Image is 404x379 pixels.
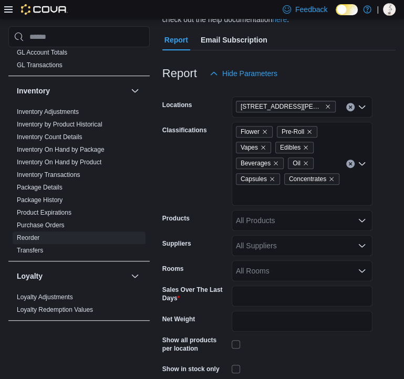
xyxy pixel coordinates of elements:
[162,101,192,109] label: Locations
[8,46,150,76] div: Finance
[284,173,339,185] span: Concentrates
[17,330,34,341] h3: OCM
[17,209,71,216] a: Product Expirations
[377,3,379,16] p: |
[241,174,267,184] span: Capsules
[17,145,105,154] span: Inventory On Hand by Package
[241,127,260,137] span: Flower
[282,127,304,137] span: Pre-Roll
[17,171,80,178] a: Inventory Transactions
[358,216,366,225] button: Open list of options
[303,160,309,166] button: Remove Oil from selection in this group
[17,159,101,166] a: Inventory On Hand by Product
[17,183,63,192] span: Package Details
[162,365,220,373] label: Show in stock only
[236,173,280,185] span: Capsules
[241,158,271,169] span: Beverages
[17,86,127,96] button: Inventory
[162,265,184,273] label: Rooms
[277,126,317,138] span: Pre-Roll
[303,144,309,151] button: Remove Edibles from selection in this group
[272,15,287,24] a: here
[236,142,271,153] span: Vapes
[236,101,336,112] span: 5 Charles St West
[162,286,227,302] label: Sales Over The Last Days
[328,176,335,182] button: Remove Concentrates from selection in this group
[383,3,396,16] div: Aloe Samuels
[17,271,127,281] button: Loyalty
[358,103,366,111] button: Open list of options
[17,120,102,129] span: Inventory by Product Historical
[260,144,266,151] button: Remove Vapes from selection in this group
[162,239,191,248] label: Suppliers
[129,329,141,342] button: OCM
[346,160,355,168] button: Clear input
[17,121,102,128] a: Inventory by Product Historical
[293,158,301,169] span: Oil
[17,48,67,57] span: GL Account Totals
[17,221,65,229] span: Purchase Orders
[289,174,326,184] span: Concentrates
[236,126,273,138] span: Flower
[288,157,314,169] span: Oil
[17,158,101,166] span: Inventory On Hand by Product
[21,4,68,15] img: Cova
[325,103,331,110] button: Remove 5 Charles St West from selection in this group
[358,267,366,275] button: Open list of options
[8,106,150,261] div: Inventory
[17,247,43,254] a: Transfers
[129,270,141,282] button: Loyalty
[162,126,207,134] label: Classifications
[17,306,93,313] a: Loyalty Redemption Values
[275,142,314,153] span: Edibles
[129,85,141,97] button: Inventory
[17,271,43,281] h3: Loyalty
[17,86,50,96] h3: Inventory
[162,214,190,223] label: Products
[17,222,65,229] a: Purchase Orders
[164,29,188,50] span: Report
[17,306,93,314] span: Loyalty Redemption Values
[336,4,358,15] input: Dark Mode
[17,184,63,191] a: Package Details
[17,234,39,241] a: Reorder
[241,142,258,153] span: Vapes
[201,29,267,50] span: Email Subscription
[17,146,105,153] a: Inventory On Hand by Package
[295,4,327,15] span: Feedback
[17,330,127,341] button: OCM
[17,246,43,255] span: Transfers
[17,208,71,217] span: Product Expirations
[17,133,82,141] a: Inventory Count Details
[346,103,355,111] button: Clear input
[306,129,313,135] button: Remove Pre-Roll from selection in this group
[205,63,282,84] button: Hide Parameters
[241,101,323,112] span: [STREET_ADDRESS][PERSON_NAME]
[162,67,197,80] h3: Report
[269,176,275,182] button: Remove Capsules from selection in this group
[358,241,366,250] button: Open list of options
[162,315,195,323] label: Net Weight
[8,291,150,320] div: Loyalty
[280,142,301,153] span: Edibles
[17,49,67,56] a: GL Account Totals
[273,160,279,166] button: Remove Beverages from selection in this group
[358,160,366,168] button: Open list of options
[222,68,277,79] span: Hide Parameters
[262,129,268,135] button: Remove Flower from selection in this group
[162,336,227,353] label: Show all products per location
[236,157,284,169] span: Beverages
[17,196,63,204] a: Package History
[17,61,63,69] a: GL Transactions
[17,293,73,301] a: Loyalty Adjustments
[17,108,79,115] a: Inventory Adjustments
